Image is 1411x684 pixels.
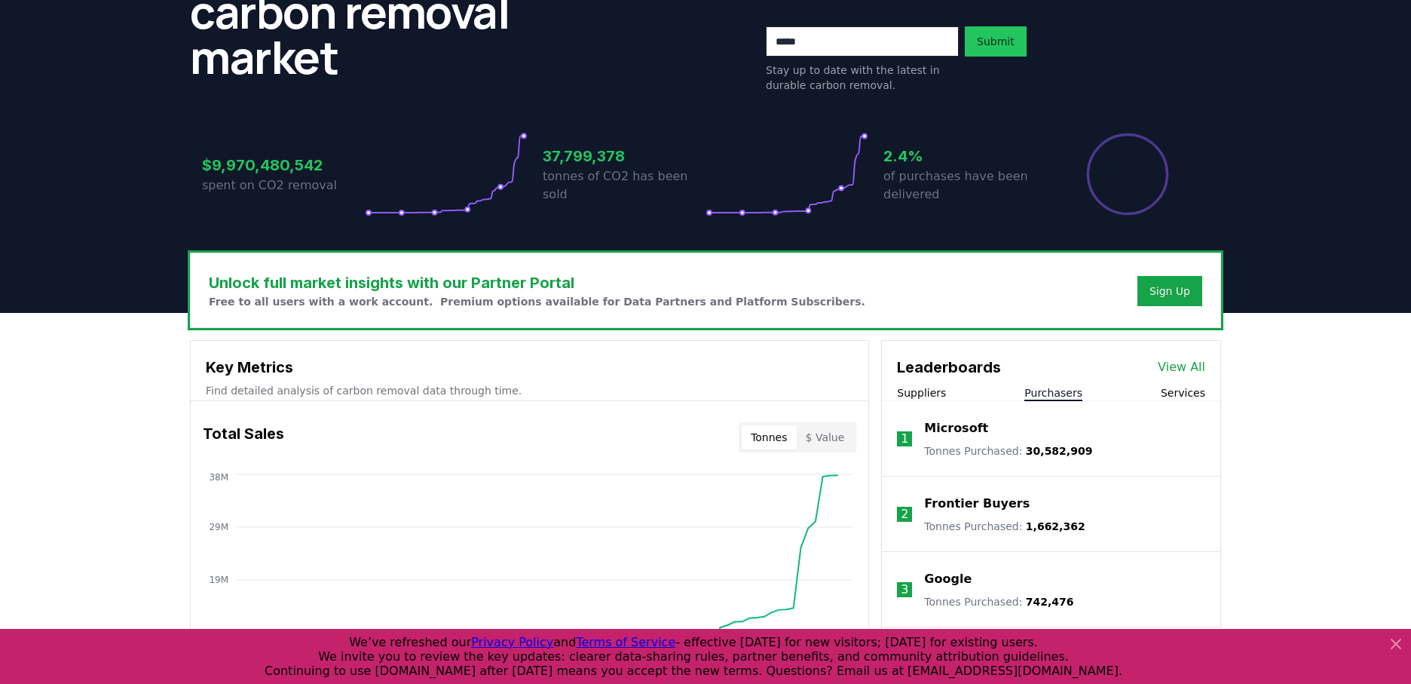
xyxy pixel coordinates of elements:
[883,167,1046,204] p: of purchases have been delivered
[543,167,705,204] p: tonnes of CO2 has been sold
[1026,596,1074,608] span: 742,476
[766,63,959,93] p: Stay up to date with the latest in durable carbon removal.
[209,472,228,483] tspan: 38M
[742,425,796,449] button: Tonnes
[202,176,365,195] p: spent on CO2 removal
[543,145,705,167] h3: 37,799,378
[1149,284,1190,299] a: Sign Up
[206,383,853,398] p: Find detailed analysis of carbon removal data through time.
[202,154,365,176] h3: $9,970,480,542
[1161,385,1205,400] button: Services
[1137,276,1202,306] button: Sign Up
[897,385,946,400] button: Suppliers
[797,425,854,449] button: $ Value
[209,522,228,532] tspan: 29M
[901,505,908,523] p: 2
[207,627,228,638] tspan: 9.5M
[1026,520,1085,532] span: 1,662,362
[901,581,908,599] p: 3
[924,443,1092,459] p: Tonnes Purchased :
[924,570,972,588] a: Google
[1026,445,1093,457] span: 30,582,909
[209,294,865,309] p: Free to all users with a work account. Premium options available for Data Partners and Platform S...
[1024,385,1082,400] button: Purchasers
[965,26,1027,57] button: Submit
[924,495,1030,513] a: Frontier Buyers
[206,356,853,379] h3: Key Metrics
[1158,358,1205,376] a: View All
[203,422,284,452] h3: Total Sales
[924,519,1085,534] p: Tonnes Purchased :
[883,145,1046,167] h3: 2.4%
[901,430,908,448] p: 1
[924,594,1073,609] p: Tonnes Purchased :
[897,356,1001,379] h3: Leaderboards
[1085,132,1170,216] div: Percentage of sales delivered
[209,575,228,585] tspan: 19M
[209,271,865,294] h3: Unlock full market insights with our Partner Portal
[924,419,988,437] a: Microsoft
